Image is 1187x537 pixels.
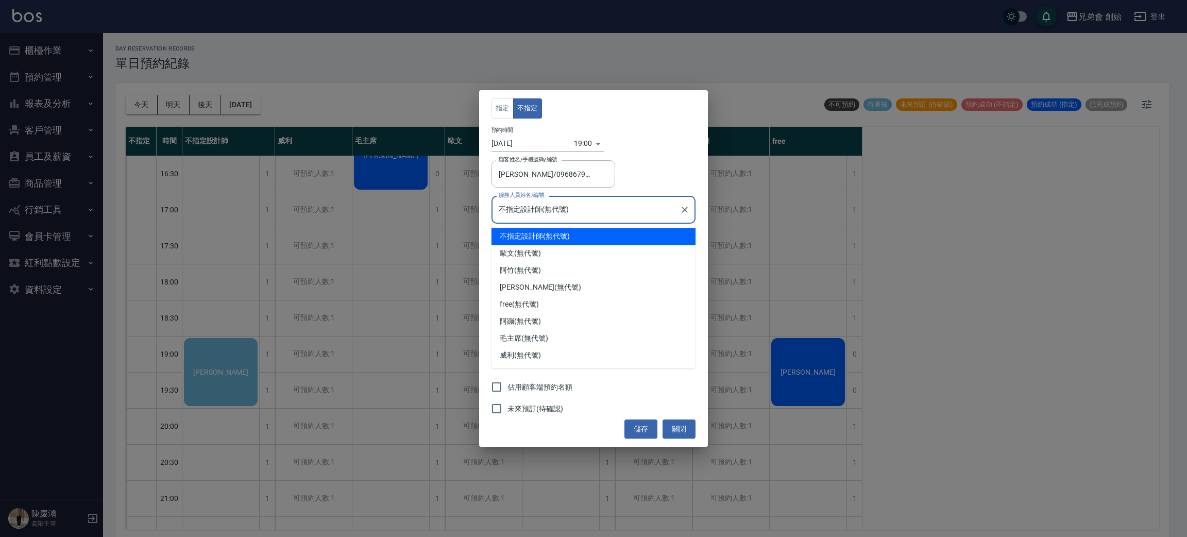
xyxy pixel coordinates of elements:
[499,191,544,199] label: 服務人員姓名/編號
[491,279,696,296] div: (無代號)
[491,228,696,245] div: (無代號)
[500,265,514,276] span: 阿竹
[491,262,696,279] div: (無代號)
[500,350,514,361] span: 威利
[513,98,542,119] button: 不指定
[499,156,557,163] label: 顧客姓名/手機號碼/編號
[500,299,512,310] span: free
[624,419,657,439] button: 儲存
[491,313,696,330] div: (無代號)
[663,419,696,439] button: 關閉
[507,382,572,393] span: 佔用顧客端預約名額
[677,203,692,217] button: Clear
[500,248,514,259] span: 歐文
[500,282,554,293] span: [PERSON_NAME]
[507,404,563,414] span: 未來預訂(待確認)
[574,135,592,152] div: 19:00
[500,231,543,242] span: 不指定設計師
[491,296,696,313] div: (無代號)
[500,316,514,327] span: 阿蹦
[491,245,696,262] div: (無代號)
[491,330,696,347] div: (無代號)
[500,333,521,344] span: 毛主席
[491,135,574,152] input: Choose date, selected date is 2025-08-29
[491,126,513,134] label: 預約時間
[491,347,696,364] div: (無代號)
[491,98,514,119] button: 指定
